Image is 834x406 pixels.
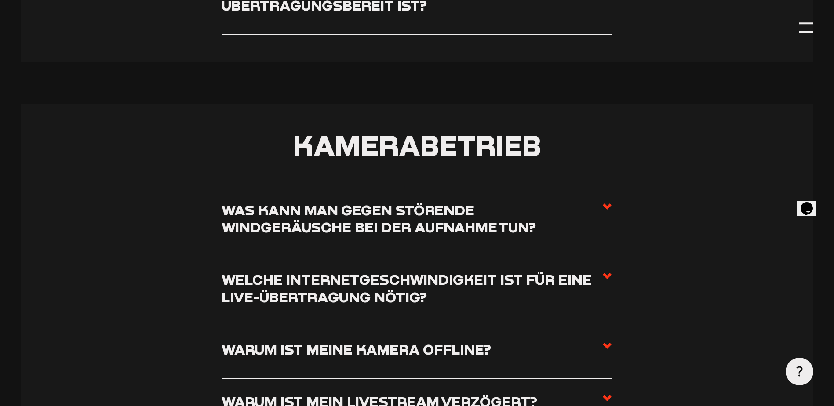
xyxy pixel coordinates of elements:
iframe: chat widget [797,190,825,216]
h3: Was kann man gegen störende Windgeräusche bei der Aufnahme tun? [222,201,602,236]
span: Kamerabetrieb [293,128,541,162]
h3: Warum ist meine Kamera offline? [222,341,491,358]
h3: Welche Internetgeschwindigkeit ist für eine Live-Übertragung nötig? [222,271,602,305]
